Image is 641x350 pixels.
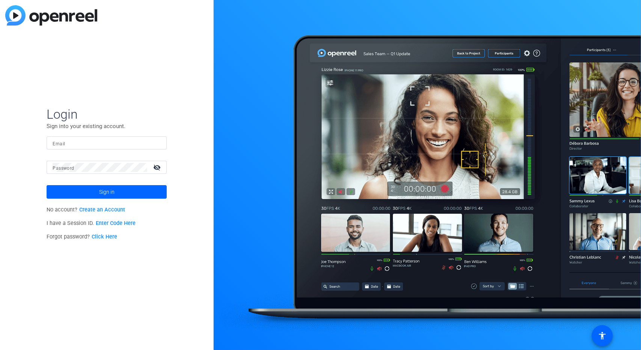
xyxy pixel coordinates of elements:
img: blue-gradient.svg [5,5,97,26]
span: Login [47,106,167,122]
input: Enter Email Address [53,139,161,148]
mat-icon: accessibility [598,331,607,340]
mat-icon: visibility_off [149,162,167,173]
span: I have a Session ID. [47,220,136,226]
a: Click Here [92,234,117,240]
a: Create an Account [79,207,125,213]
span: No account? [47,207,125,213]
a: Enter Code Here [96,220,136,226]
p: Sign into your existing account. [47,122,167,130]
button: Sign in [47,185,167,199]
mat-label: Email [53,141,65,146]
span: Sign in [99,183,115,201]
mat-label: Password [53,166,74,171]
span: Forgot password? [47,234,117,240]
